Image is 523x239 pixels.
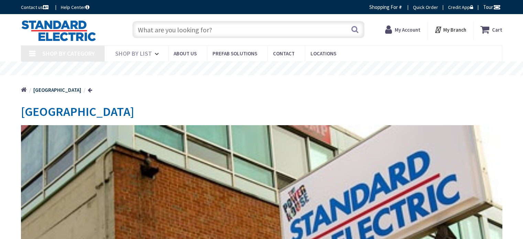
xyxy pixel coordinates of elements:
span: Shopping For [369,4,398,10]
strong: Cart [492,23,502,36]
span: Shop By List [115,50,152,57]
strong: My Branch [443,26,466,33]
span: Locations [310,50,336,57]
a: My Account [385,23,421,36]
strong: My Account [395,26,421,33]
a: Contact us [21,4,50,11]
img: Standard Electric [21,20,96,41]
div: My Branch [434,23,466,36]
span: Shop By Category [42,50,95,57]
span: Contact [273,50,295,57]
a: Quick Order [413,4,438,11]
span: About Us [174,50,197,57]
a: Credit App [448,4,473,11]
rs-layer: [MEDICAL_DATA]: Our Commitment to Our Employees and Customers [153,65,385,73]
span: Prefab Solutions [213,50,257,57]
strong: [GEOGRAPHIC_DATA] [33,87,81,93]
strong: # [399,4,402,10]
a: Cart [480,23,502,36]
span: Tour [483,4,501,10]
a: Help Center [61,4,89,11]
span: [GEOGRAPHIC_DATA] [21,104,134,119]
input: What are you looking for? [132,21,364,38]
